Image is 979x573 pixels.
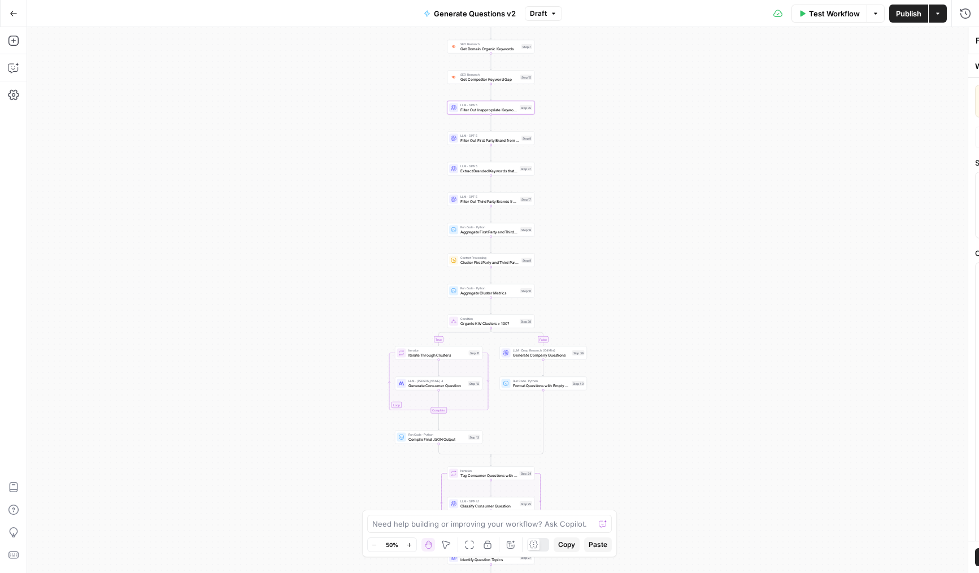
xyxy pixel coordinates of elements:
img: 14hgftugzlhicq6oh3k7w4rc46c1 [451,258,456,263]
span: Filter Out Inappropriate Keywords [460,107,517,112]
span: LLM · GPT-4.1 [460,499,517,503]
span: LLM · GPT-5 [460,133,519,138]
span: LLM · Deep Research (O4 Mini) [513,348,570,353]
span: Generate Company Questions [513,352,570,358]
g: Edge from step_11-iteration-end to step_13 [438,414,440,430]
div: Step 10 [520,288,532,293]
span: LLM · GPT-5 [460,194,518,199]
g: Edge from step_35 to step_8 [490,115,492,131]
span: Run Code · Python [408,432,466,437]
span: Paste [589,540,607,550]
div: Complete [395,407,482,414]
g: Edge from step_13 to step_38-conditional-end [439,444,491,457]
div: ConditionOrganic KW Clusters > 100?Step 38 [447,315,535,328]
div: LLM · GPT-5Extract Branded Keywords that have Commercial IntentStep 37 [447,162,535,176]
div: Step 39 [572,350,585,355]
div: Run Code · PythonAggregate Cluster MetricsStep 10 [447,284,535,298]
span: Generate Consumer Question [408,383,466,388]
span: Test Workflow [809,8,860,19]
div: Run Code · PythonAggregate First Party and Third Party KeywordsStep 18 [447,223,535,237]
span: Filter Out First Party Brand from Keywords [460,137,519,143]
div: Step 11 [469,350,480,355]
div: Run Code · PythonFormat Questions with Empty MetricsStep 40 [499,377,587,390]
span: Aggregate First Party and Third Party Keywords [460,229,518,235]
span: Identify Question Topics [460,557,517,562]
g: Edge from step_9 to step_10 [490,267,492,284]
span: Condition [460,316,517,321]
g: Edge from step_38 to step_11 [438,328,491,346]
div: Step 9 [521,258,532,263]
span: Classify Consumer Question [460,503,517,509]
div: LLM · Deep Research (O4 Mini)Generate Company QuestionsStep 39 [499,346,587,360]
div: LLM · GPT-5Filter Out Inappropriate KeywordsStep 35 [447,101,535,115]
div: Step 15 [520,75,532,80]
span: Generate Questions v2 [434,8,516,19]
div: LoopIterationIterate Through ClustersStep 11 [395,346,482,360]
div: Step 25 [520,501,532,506]
span: LLM · GPT-5 [460,164,517,168]
span: Run Code · Python [513,379,570,383]
g: Edge from step_40 to step_38-conditional-end [491,390,543,457]
div: Step 7 [521,44,532,49]
div: Step 12 [468,381,480,386]
div: LLM · GPT-5Identify Question TopicsStep 27 [447,551,535,565]
div: LLM · [PERSON_NAME] 4Generate Consumer QuestionStep 12 [395,377,482,390]
div: Step 38 [520,319,532,324]
div: Step 37 [520,166,532,171]
span: Get Competitor Keyword Gap [460,76,518,82]
img: zn8kcn4lc16eab7ly04n2pykiy7x [451,75,456,80]
g: Edge from step_17 to step_18 [490,206,492,223]
div: SEO ResearchGet Competitor Keyword GapStep 15 [447,71,535,84]
span: 50% [386,540,398,549]
div: Step 27 [520,555,532,560]
span: LLM · [PERSON_NAME] 4 [408,379,466,383]
span: Publish [896,8,921,19]
g: Edge from step_39 to step_40 [542,360,544,376]
div: LLM · GPT-5Filter Out First Party Brand from KeywordsStep 8 [447,132,535,145]
div: Step 17 [520,197,532,202]
g: Edge from step_18 to step_9 [490,237,492,253]
g: Edge from step_7 to step_15 [490,54,492,70]
button: Draft [525,6,562,21]
button: Copy [554,537,580,552]
span: Extract Branded Keywords that have Commercial Intent [460,168,517,173]
div: Step 24 [520,471,533,476]
span: Iteration [460,468,517,473]
span: Run Code · Python [460,286,518,290]
img: p4kt2d9mz0di8532fmfgvfq6uqa0 [451,44,456,49]
span: Iteration [408,348,467,353]
span: Get Domain Organic Keywords [460,46,519,51]
g: Edge from step_24 to step_25 [490,480,492,497]
span: Organic KW Clusters > 100? [460,320,517,326]
div: SEO ResearchGet Domain Organic KeywordsStep 7 [447,40,535,54]
button: Generate Questions v2 [417,5,523,23]
div: LLM · GPT-5Filter Out Third Party Brands from KeywordsStep 17 [447,193,535,206]
span: Iterate Through Clusters [408,352,467,358]
div: Content ProcessingCluster First Party and Third Party KeywordsStep 9 [447,254,535,267]
span: SEO Research [460,42,519,46]
div: Step 18 [520,227,532,232]
g: Edge from step_16 to step_7 [490,23,492,40]
span: Aggregate Cluster Metrics [460,290,518,296]
span: LLM · GPT-5 [460,103,517,107]
g: Edge from step_38-conditional-end to step_24 [490,455,492,466]
span: Content Processing [460,255,519,260]
button: Paste [584,537,612,552]
span: Draft [530,8,547,19]
span: Copy [558,540,575,550]
button: Test Workflow [791,5,867,23]
span: SEO Research [460,72,518,77]
div: LLM · GPT-4.1Classify Consumer QuestionStep 25 [447,497,535,511]
div: Step 35 [520,105,532,110]
span: Cluster First Party and Third Party Keywords [460,259,519,265]
g: Edge from step_15 to step_35 [490,84,492,101]
div: Step 13 [468,435,480,440]
div: Step 40 [572,381,585,386]
g: Edge from step_11 to step_12 [438,360,440,376]
div: Step 8 [521,136,532,141]
span: Run Code · Python [460,225,518,229]
g: Edge from step_38 to step_39 [491,328,544,346]
div: Run Code · PythonCompile Final JSON OutputStep 13 [395,431,482,444]
span: Format Questions with Empty Metrics [513,383,570,388]
div: Complete [430,407,447,414]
